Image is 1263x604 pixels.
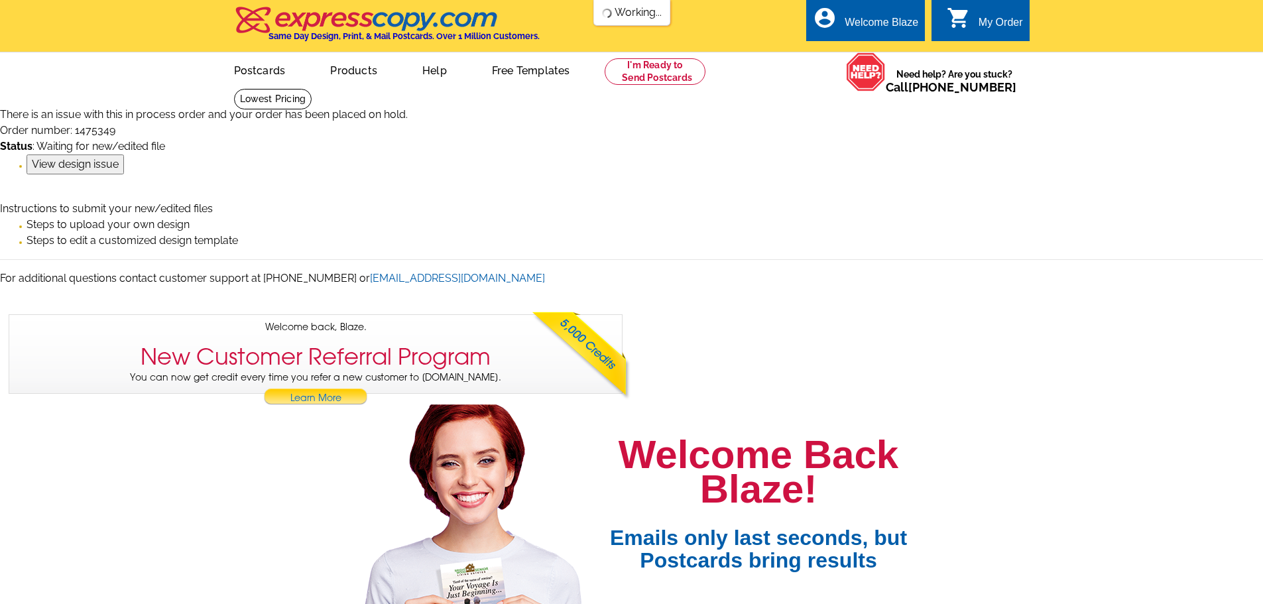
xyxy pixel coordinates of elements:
[263,389,368,408] a: Learn More
[265,320,367,334] span: Welcome back, Blaze.
[886,80,1016,94] span: Call
[845,17,918,35] div: Welcome Blaze
[141,343,491,371] h3: New Customer Referral Program
[947,6,971,30] i: shopping_cart
[27,218,190,231] a: Steps to upload your own design
[886,68,1023,94] span: Need help? Are you stuck?
[595,507,922,572] span: Emails only last seconds, but Postcards bring results
[595,438,922,507] h1: Welcome Back Blaze!
[9,371,622,408] p: You can now get credit every time you refer a new customer to [DOMAIN_NAME].
[471,54,591,85] a: Free Templates
[947,15,1023,31] a: shopping_cart My Order
[234,16,540,41] a: Same Day Design, Print, & Mail Postcards. Over 1 Million Customers.
[269,31,540,41] h4: Same Day Design, Print, & Mail Postcards. Over 1 Million Customers.
[813,6,837,30] i: account_circle
[979,17,1023,35] div: My Order
[309,54,398,85] a: Products
[908,80,1016,94] a: [PHONE_NUMBER]
[27,154,124,174] input: View design issue
[27,234,238,247] a: Steps to edit a customized design template
[370,272,545,284] a: [EMAIL_ADDRESS][DOMAIN_NAME]
[601,8,612,19] img: loading...
[213,54,307,85] a: Postcards
[846,52,886,91] img: help
[401,54,468,85] a: Help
